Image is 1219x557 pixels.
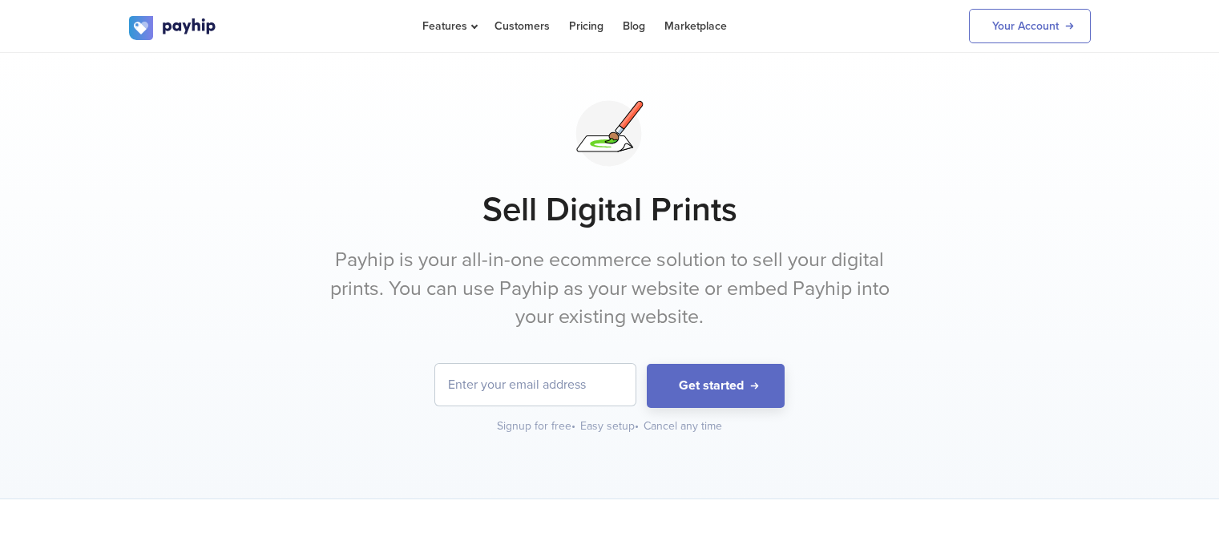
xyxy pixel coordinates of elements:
[309,246,910,332] p: Payhip is your all-in-one ecommerce solution to sell your digital prints. You can use Payhip as y...
[497,418,577,434] div: Signup for free
[647,364,785,408] button: Get started
[571,419,575,433] span: •
[580,418,640,434] div: Easy setup
[435,364,636,406] input: Enter your email address
[635,419,639,433] span: •
[422,19,475,33] span: Features
[969,9,1091,43] a: Your Account
[569,93,650,174] img: svg+xml;utf8,%3Csvg%20viewBox%3D%220%200%20100%20100%22%20xmlns%3D%22http%3A%2F%2Fwww.w3.org%2F20...
[129,16,217,40] img: logo.svg
[644,418,722,434] div: Cancel any time
[129,190,1091,230] h1: Sell Digital Prints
